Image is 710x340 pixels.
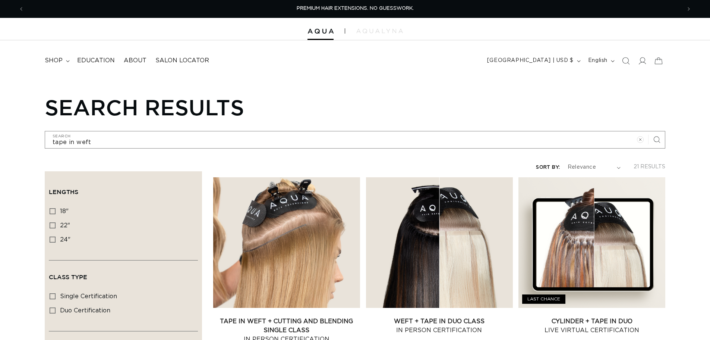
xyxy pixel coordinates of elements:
span: PREMIUM HAIR EXTENSIONS. NO GUESSWORK. [297,6,414,11]
span: 18" [60,208,69,214]
img: aqualyna.com [356,29,403,33]
button: Next announcement [681,2,697,16]
input: Search [45,131,665,148]
button: [GEOGRAPHIC_DATA] | USD $ [483,54,584,68]
summary: Lengths (0 selected) [49,175,198,202]
span: single certification [60,293,117,299]
span: Class Type [49,274,87,280]
span: About [124,57,146,65]
span: duo certification [60,308,110,314]
span: Salon Locator [155,57,209,65]
span: Education [77,57,115,65]
summary: shop [40,52,73,69]
a: About [119,52,151,69]
label: Sort by: [536,165,560,170]
summary: Search [618,53,634,69]
a: Salon Locator [151,52,214,69]
span: shop [45,57,63,65]
span: 24" [60,237,70,243]
span: Lengths [49,188,78,195]
summary: Class Type (0 selected) [49,261,198,287]
a: Weft + Tape in Duo Class In Person Certification [366,317,513,335]
button: English [584,54,618,68]
h1: Search results [45,94,665,120]
a: Cylinder + Tape in Duo Live Virtual Certification [518,317,665,335]
button: Previous announcement [13,2,29,16]
button: Clear search term [632,131,649,148]
span: English [588,57,608,65]
img: Aqua Hair Extensions [307,29,334,34]
span: [GEOGRAPHIC_DATA] | USD $ [487,57,574,65]
a: Education [73,52,119,69]
span: 22" [60,222,70,228]
button: Search [649,131,665,148]
span: 21 results [634,164,665,169]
